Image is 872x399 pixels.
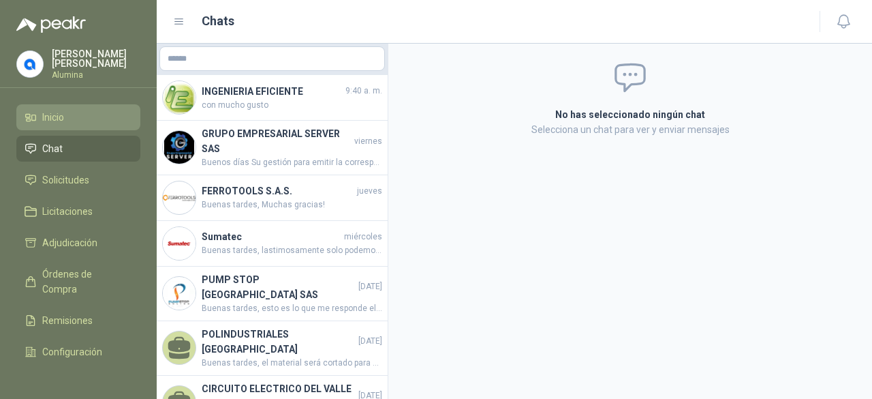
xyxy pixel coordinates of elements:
span: Remisiones [42,313,93,328]
a: Company LogoGRUPO EMPRESARIAL SERVER SASviernesBuenos días Su gestión para emitir la correspondie... [157,121,388,175]
img: Company Logo [163,181,196,214]
span: Buenos días Su gestión para emitir la correspondiente facturación electrónica, para la entrega re... [202,156,382,169]
a: Company LogoINGENIERIA EFICIENTE9:40 a. m.con mucho gusto [157,75,388,121]
a: Company LogoPUMP STOP [GEOGRAPHIC_DATA] SAS[DATE]Buenas tardes, esto es lo que me responde el are... [157,267,388,321]
img: Logo peakr [16,16,86,33]
span: Chat [42,141,63,156]
a: Inicio [16,104,140,130]
a: Órdenes de Compra [16,261,140,302]
a: Company LogoSumatecmiércolesBuenas tardes, lastimosamente solo podemos cumplir con la venta de 1 ... [157,221,388,267]
span: Inicio [42,110,64,125]
p: Selecciona un chat para ver y enviar mensajes [405,122,856,137]
a: Company LogoFERROTOOLS S.A.S.juevesBuenas tardes, Muchas gracias! [157,175,388,221]
span: jueves [357,185,382,198]
span: Configuración [42,344,102,359]
a: Remisiones [16,308,140,334]
h4: GRUPO EMPRESARIAL SERVER SAS [202,126,352,156]
span: 9:40 a. m. [345,85,382,98]
h4: Sumatec [202,229,341,244]
span: Buenas tardes, lastimosamente solo podemos cumplir con la venta de 1 unidad, la segunda se vendió... [202,244,382,257]
span: viernes [354,135,382,148]
a: Adjudicación [16,230,140,256]
h4: FERROTOOLS S.A.S. [202,183,354,198]
span: Órdenes de Compra [42,267,127,297]
a: Solicitudes [16,167,140,193]
h1: Chats [202,12,234,31]
p: [PERSON_NAME] [PERSON_NAME] [52,49,140,68]
h4: POLINDUSTRIALES [GEOGRAPHIC_DATA] [202,327,356,357]
a: Licitaciones [16,198,140,224]
a: Configuración [16,339,140,365]
span: [DATE] [358,335,382,348]
h4: INGENIERIA EFICIENTE [202,84,343,99]
span: Buenas tardes, Muchas gracias! [202,198,382,211]
img: Company Logo [163,277,196,310]
p: Alumina [52,71,140,79]
span: Buenas tardes, el material será cortado para hacer piezas que sostengan los perfiles de aluminio ... [202,357,382,370]
span: Solicitudes [42,173,89,188]
img: Company Logo [163,227,196,260]
h4: PUMP STOP [GEOGRAPHIC_DATA] SAS [202,272,356,302]
h2: No has seleccionado ningún chat [405,107,856,122]
img: Company Logo [163,131,196,164]
a: POLINDUSTRIALES [GEOGRAPHIC_DATA][DATE]Buenas tardes, el material será cortado para hacer piezas ... [157,321,388,376]
img: Company Logo [163,81,196,114]
span: Buenas tardes, esto es lo que me responde el area de mantenimiento con respecto a esta solcitud: ... [202,302,382,315]
span: [DATE] [358,280,382,293]
a: Chat [16,136,140,162]
span: Adjudicación [42,235,97,250]
span: con mucho gusto [202,99,382,112]
span: miércoles [344,231,382,243]
span: Licitaciones [42,204,93,219]
img: Company Logo [17,51,43,77]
